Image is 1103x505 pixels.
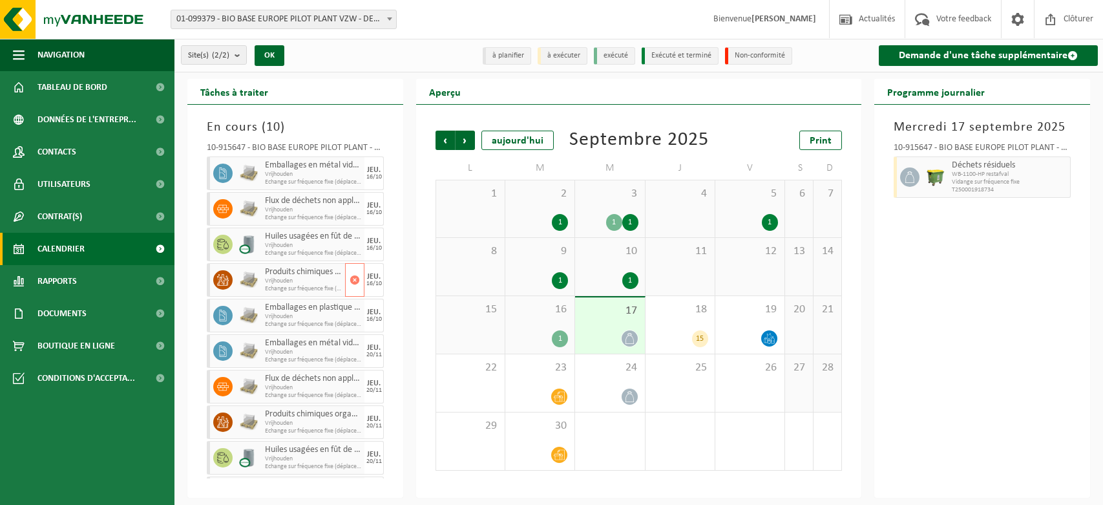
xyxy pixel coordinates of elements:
div: 16/10 [366,281,382,287]
span: Vrijhouden [265,242,361,250]
span: Vrijhouden [265,206,361,214]
img: LP-PA-00000-WDN-11 [239,199,258,219]
span: 12 [722,244,778,259]
span: Flux de déchets non applicable [265,374,361,384]
a: Demande d'une tâche supplémentaire [879,45,1098,66]
span: 10 [582,244,638,259]
span: 28 [820,361,835,375]
span: 4 [652,187,708,201]
span: Vrijhouden [265,349,361,356]
div: JEU. [367,202,381,210]
div: 1 [762,214,778,231]
span: 6 [792,187,806,201]
div: JEU. [367,415,381,423]
div: 1 [606,214,622,231]
span: Vrijhouden [265,171,361,178]
span: 9 [512,244,568,259]
h3: En cours ( ) [207,118,384,137]
button: OK [255,45,284,66]
span: Emballages en métal vides souillés par des substances dangereuses [265,160,361,171]
span: 17 [582,304,638,318]
span: WB-1100-HP restafval [952,171,1067,178]
span: Contrat(s) [37,200,82,233]
img: LP-PA-00000-WDN-11 [239,377,258,396]
div: aujourd'hui [481,131,554,150]
span: Déchets résiduels [952,160,1067,171]
span: 25 [652,361,708,375]
td: S [785,156,814,180]
span: Tableau de bord [37,71,107,103]
span: Vrijhouden [265,420,361,427]
img: LP-PA-00000-WDN-11 [239,164,258,183]
button: Site(s)(2/2) [181,45,247,65]
div: 16/10 [366,316,382,323]
span: Echange sur fréquence fixe (déplacement exclu) [265,250,361,257]
div: 15 [692,330,708,347]
span: Produits chimiques organiques, non dangereux en petit emballage [265,267,342,277]
span: Echange sur fréquence fixe (déplacement exclu) [265,356,361,364]
img: LP-LD-00200-CU [239,448,258,467]
td: D [814,156,842,180]
span: Echange sur fréquence fixe (déplacement exclu) [265,214,361,222]
span: Emballages en métal vides souillés par des substances dangereuses [265,338,361,349]
div: JEU. [367,237,381,245]
span: 5 [722,187,778,201]
span: Vrijhouden [265,455,361,463]
span: Navigation [37,39,85,71]
span: 24 [582,361,638,375]
div: 20/11 [366,352,382,358]
div: 1 [622,214,638,231]
li: exécuté [594,47,635,65]
div: 1 [622,272,638,289]
span: 11 [652,244,708,259]
img: LP-PA-00000-WDN-11 [239,413,258,432]
span: Données de l'entrepr... [37,103,136,136]
span: 23 [512,361,568,375]
td: M [575,156,645,180]
span: 15 [443,303,498,317]
img: LP-PA-00000-WDN-11 [239,270,258,290]
span: 18 [652,303,708,317]
span: 30 [512,419,568,433]
div: 1 [552,272,568,289]
span: Calendrier [37,233,85,265]
span: Conditions d'accepta... [37,362,135,394]
span: 01-099379 - BIO BASE EUROPE PILOT PLANT VZW - DESTELDONK [171,10,397,29]
td: J [646,156,715,180]
li: à exécuter [538,47,587,65]
span: Suivant [456,131,475,150]
span: Documents [37,297,87,330]
span: Flux de déchets non applicable [265,196,361,206]
span: 16 [512,303,568,317]
img: LP-LD-00200-CU [239,235,258,254]
div: JEU. [367,344,381,352]
span: Huiles usagées en fût de 200 lt [265,445,361,455]
div: JEU. [367,308,381,316]
img: LP-PA-00000-WDN-11 [239,341,258,361]
h3: Mercredi 17 septembre 2025 [894,118,1071,137]
div: 10-915647 - BIO BASE EUROPE PILOT PLANT - DESTELDONK [207,144,384,156]
span: Vrijhouden [265,277,342,285]
span: Vrijhouden [265,313,361,321]
span: Echange sur fréquence fixe (déplacement exclu) [265,285,342,293]
span: Utilisateurs [37,168,90,200]
strong: [PERSON_NAME] [751,14,816,24]
span: 01-099379 - BIO BASE EUROPE PILOT PLANT VZW - DESTELDONK [171,10,396,28]
span: 2 [512,187,568,201]
li: Non-conformité [725,47,792,65]
span: 3 [582,187,638,201]
div: JEU. [367,273,381,281]
td: L [436,156,505,180]
td: V [715,156,785,180]
div: 16/10 [366,210,382,216]
div: JEU. [367,380,381,387]
div: Septembre 2025 [569,131,709,150]
h2: Programme journalier [874,79,998,104]
h2: Aperçu [416,79,474,104]
span: Print [810,136,832,146]
span: 1 [443,187,498,201]
span: 13 [792,244,806,259]
li: Exécuté et terminé [642,47,719,65]
span: Vrijhouden [265,384,361,392]
div: 20/11 [366,458,382,465]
